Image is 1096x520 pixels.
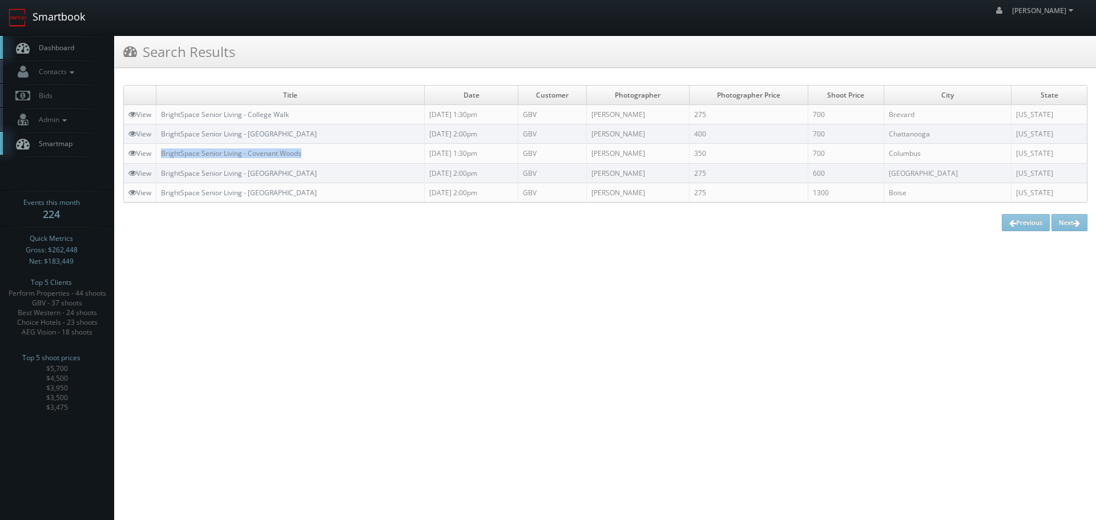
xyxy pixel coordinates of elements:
td: [PERSON_NAME] [587,163,690,183]
span: Top 5 Clients [31,277,72,288]
td: [PERSON_NAME] [587,105,690,124]
a: View [128,188,151,197]
span: Contacts [33,67,77,76]
td: GBV [518,144,587,163]
td: [PERSON_NAME] [587,124,690,144]
td: Columbus [884,144,1012,163]
span: [PERSON_NAME] [1012,6,1077,15]
span: Dashboard [33,43,74,53]
span: Events this month [23,197,80,208]
td: GBV [518,163,587,183]
td: 400 [689,124,808,144]
span: Top 5 shoot prices [22,352,80,364]
td: [US_STATE] [1012,124,1087,144]
td: Shoot Price [808,86,884,105]
td: GBV [518,183,587,202]
a: BrightSpace Senior Living - [GEOGRAPHIC_DATA] [161,129,317,139]
td: 1300 [808,183,884,202]
td: Chattanooga [884,124,1012,144]
td: [DATE] 1:30pm [425,144,518,163]
td: 700 [808,105,884,124]
td: 350 [689,144,808,163]
img: smartbook-logo.png [9,9,27,27]
td: 700 [808,144,884,163]
td: Photographer [587,86,690,105]
a: BrightSpace Senior Living - [GEOGRAPHIC_DATA] [161,188,317,197]
td: [US_STATE] [1012,183,1087,202]
td: [PERSON_NAME] [587,183,690,202]
td: Boise [884,183,1012,202]
td: Date [425,86,518,105]
a: BrightSpace Senior Living - [GEOGRAPHIC_DATA] [161,168,317,178]
span: Admin [33,115,70,124]
td: [US_STATE] [1012,105,1087,124]
a: View [128,168,151,178]
span: Net: $183,449 [29,256,74,267]
span: Bids [33,91,53,100]
td: [PERSON_NAME] [587,144,690,163]
td: [DATE] 2:00pm [425,183,518,202]
td: 600 [808,163,884,183]
span: Quick Metrics [30,233,73,244]
a: View [128,148,151,158]
span: Gross: $262,448 [26,244,78,256]
td: GBV [518,124,587,144]
td: 700 [808,124,884,144]
td: Brevard [884,105,1012,124]
td: [GEOGRAPHIC_DATA] [884,163,1012,183]
td: City [884,86,1012,105]
td: Photographer Price [689,86,808,105]
td: Title [156,86,425,105]
span: Smartmap [33,139,72,148]
td: 275 [689,105,808,124]
td: State [1012,86,1087,105]
td: [US_STATE] [1012,163,1087,183]
td: 275 [689,183,808,202]
td: [DATE] 1:30pm [425,105,518,124]
td: GBV [518,105,587,124]
h3: Search Results [123,42,235,62]
strong: 224 [43,207,60,221]
td: [US_STATE] [1012,144,1087,163]
a: BrightSpace Senior Living - Covenant Woods [161,148,301,158]
a: View [128,129,151,139]
td: Customer [518,86,587,105]
td: [DATE] 2:00pm [425,124,518,144]
a: View [128,110,151,119]
td: [DATE] 2:00pm [425,163,518,183]
a: BrightSpace Senior Living - College Walk [161,110,289,119]
td: 275 [689,163,808,183]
